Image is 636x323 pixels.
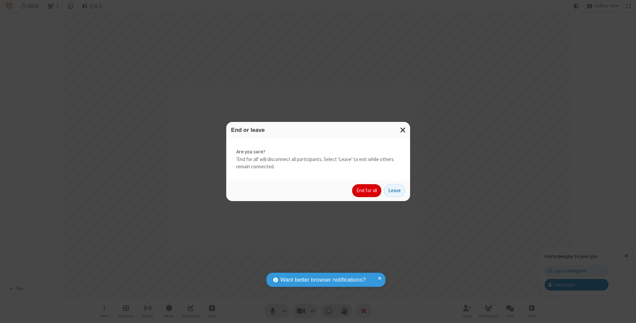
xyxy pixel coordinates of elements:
div: 'End for all' will disconnect all participants. Select 'Leave' to exit while others remain connec... [226,138,410,181]
button: End for all [352,184,381,197]
h3: End or leave [231,127,405,133]
button: Close modal [396,122,410,138]
strong: Are you sure? [236,148,400,156]
button: Leave [384,184,405,197]
span: Want better browser notifications? [280,276,366,284]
